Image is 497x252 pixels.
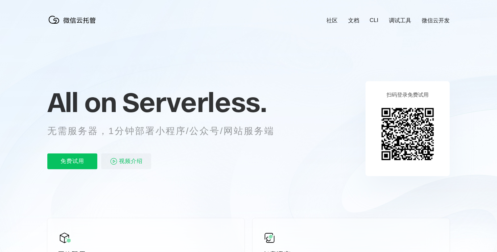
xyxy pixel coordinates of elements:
a: 微信云开发 [422,17,450,24]
span: Serverless. [122,86,267,119]
img: 微信云托管 [47,13,100,26]
p: 免费试用 [47,153,97,169]
a: 微信云托管 [47,22,100,27]
span: All on [47,86,116,119]
a: 调试工具 [389,17,411,24]
span: 视频介绍 [119,153,143,169]
a: CLI [370,17,378,24]
p: 无需服务器，1分钟部署小程序/公众号/网站服务端 [47,125,287,138]
a: 社区 [326,17,338,24]
img: video_play.svg [110,157,118,165]
a: 文档 [348,17,359,24]
p: 扫码登录免费试用 [387,92,429,99]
